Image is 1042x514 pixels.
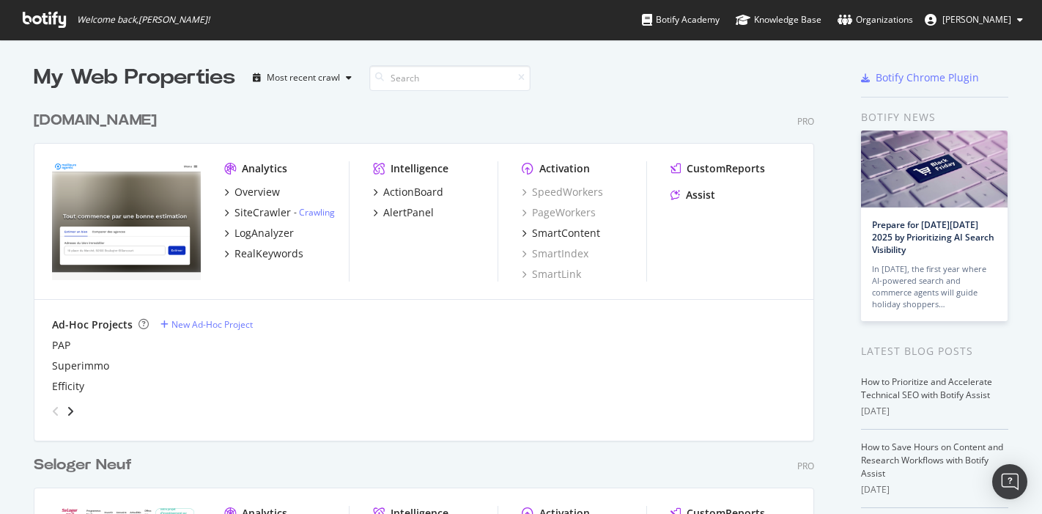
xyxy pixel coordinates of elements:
div: Pro [797,115,814,128]
div: Latest Blog Posts [861,343,1008,359]
a: Botify Chrome Plugin [861,70,979,85]
a: How to Save Hours on Content and Research Workflows with Botify Assist [861,441,1003,480]
div: AlertPanel [383,205,434,220]
div: [DATE] [861,405,1008,418]
input: Search [369,65,531,91]
a: PAP [52,338,70,353]
div: angle-left [46,400,65,423]
div: New Ad-Hoc Project [171,318,253,331]
div: Open Intercom Messenger [992,464,1027,499]
div: Analytics [242,161,287,176]
div: In [DATE], the first year where AI-powered search and commerce agents will guide holiday shoppers… [872,263,997,310]
a: LogAnalyzer [224,226,294,241]
div: RealKeywords [234,246,303,261]
div: LogAnalyzer [234,226,294,241]
div: Activation [539,161,590,176]
div: [DOMAIN_NAME] [34,110,157,131]
a: Overview [224,185,280,199]
a: [DOMAIN_NAME] [34,110,163,131]
a: How to Prioritize and Accelerate Technical SEO with Botify Assist [861,375,992,401]
div: Botify Academy [642,12,720,27]
a: CustomReports [670,161,765,176]
button: [PERSON_NAME] [913,8,1035,32]
a: SmartContent [522,226,600,241]
a: Seloger Neuf [34,455,138,476]
a: SmartLink [522,267,581,282]
div: Overview [234,185,280,199]
a: Crawling [299,206,335,219]
div: Botify news [861,109,1008,125]
img: Prepare for Black Friday 2025 by Prioritizing AI Search Visibility [861,131,1008,208]
div: CustomReports [687,161,765,176]
div: My Web Properties [34,63,235,92]
div: Ad-Hoc Projects [52,317,133,332]
button: Most recent crawl [247,66,358,89]
div: Most recent crawl [267,73,340,82]
span: Jean-Baptiste Picot [942,13,1011,26]
a: AlertPanel [373,205,434,220]
a: PageWorkers [522,205,596,220]
span: Welcome back, [PERSON_NAME] ! [77,14,210,26]
div: - [294,206,335,219]
a: SmartIndex [522,246,588,261]
a: Superimmo [52,359,109,373]
div: angle-right [65,404,75,419]
a: New Ad-Hoc Project [160,318,253,331]
a: SiteCrawler- Crawling [224,205,335,220]
a: Prepare for [DATE][DATE] 2025 by Prioritizing AI Search Visibility [872,219,994,256]
div: Intelligence [391,161,448,176]
img: meilleursagents.com [52,161,201,280]
div: Pro [797,460,814,472]
div: SmartContent [532,226,600,241]
div: ActionBoard [383,185,443,199]
div: Organizations [838,12,913,27]
a: RealKeywords [224,246,303,261]
div: Seloger Neuf [34,455,132,476]
a: SpeedWorkers [522,185,603,199]
a: Efficity [52,379,84,394]
div: [DATE] [861,483,1008,496]
div: Assist [686,188,715,202]
div: Knowledge Base [736,12,821,27]
a: ActionBoard [373,185,443,199]
div: SiteCrawler [234,205,291,220]
a: Assist [670,188,715,202]
div: Botify Chrome Plugin [876,70,979,85]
